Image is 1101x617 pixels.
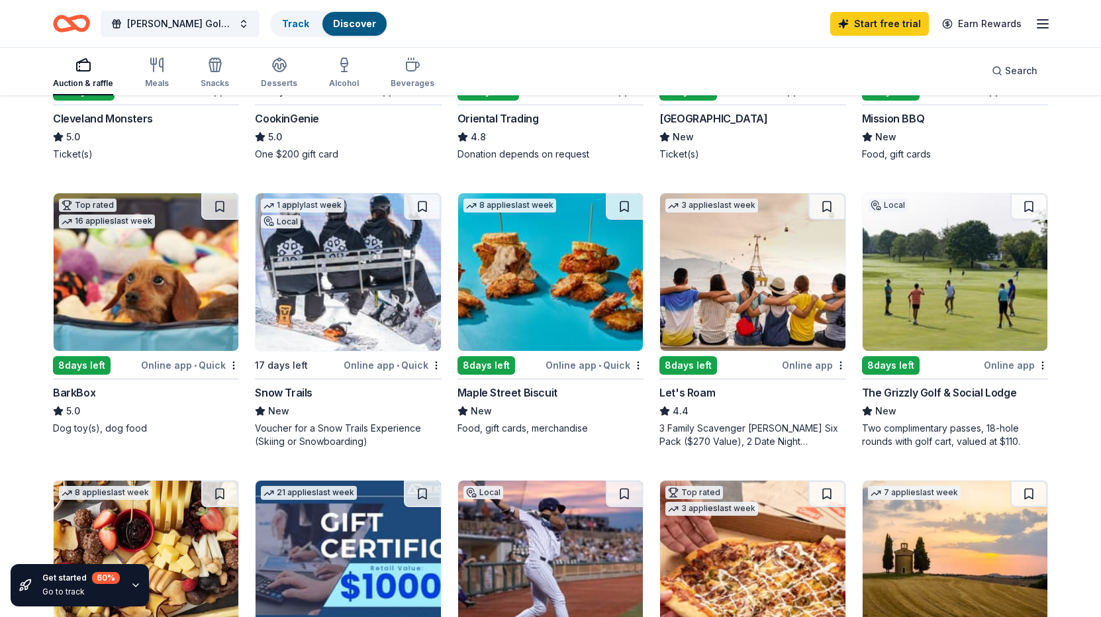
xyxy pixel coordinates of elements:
div: Auction & raffle [53,78,113,89]
div: 21 applies last week [261,486,357,500]
span: New [471,403,492,419]
span: • [1003,86,1006,97]
img: Image for Maple Street Biscuit [458,193,643,351]
button: [PERSON_NAME] Golf Outing [101,11,260,37]
button: Search [981,58,1048,84]
div: Ticket(s) [659,148,845,161]
div: 8 days left [862,356,920,375]
div: Let's Roam [659,385,715,401]
div: Snacks [201,78,229,89]
span: 5.0 [66,403,80,419]
a: Home [53,8,90,39]
button: Meals [145,52,169,95]
div: 8 applies last week [59,486,152,500]
div: Go to track [42,587,120,597]
div: Snow Trails [255,385,312,401]
div: 3 applies last week [665,502,758,516]
div: Top rated [59,199,117,212]
div: 8 applies last week [463,199,556,213]
div: One $200 gift card [255,148,441,161]
span: • [397,86,399,97]
button: Auction & raffle [53,52,113,95]
div: Get started [42,572,120,584]
span: 4.4 [673,403,689,419]
div: 3 applies last week [665,199,758,213]
div: Local [868,199,908,212]
div: 1 apply last week [261,199,344,213]
div: Two complimentary passes, 18-hole rounds with golf cart, valued at $110. [862,422,1048,448]
div: Ticket(s) [53,148,239,161]
div: Desserts [261,78,297,89]
div: Food, gift cards, merchandise [457,422,644,435]
div: Mission BBQ [862,111,925,126]
div: Online app [984,357,1048,373]
a: Start free trial [830,12,929,36]
a: Image for Let's Roam3 applieslast week8days leftOnline appLet's Roam4.43 Family Scavenger [PERSON... [659,193,845,448]
div: Voucher for a Snow Trails Experience (Skiing or Snowboarding) [255,422,441,448]
button: TrackDiscover [270,11,388,37]
div: Cleveland Monsters [53,111,153,126]
span: Search [1005,63,1037,79]
span: • [194,360,197,371]
div: 17 days left [255,357,308,373]
button: Beverages [391,52,434,95]
div: Online app Quick [546,357,644,373]
div: Maple Street Biscuit [457,385,557,401]
span: New [875,403,896,419]
div: The Grizzly Golf & Social Lodge [862,385,1017,401]
div: 7 applies last week [868,486,961,500]
img: Image for BarkBox [54,193,238,351]
div: 16 applies last week [59,214,155,228]
a: Earn Rewards [934,12,1029,36]
div: Online app Quick [141,357,239,373]
span: 5.0 [268,129,282,145]
div: 8 days left [659,356,717,375]
span: [PERSON_NAME] Golf Outing [127,16,233,32]
img: Image for The Grizzly Golf & Social Lodge [863,193,1047,351]
div: Beverages [391,78,434,89]
div: Alcohol [329,78,359,89]
div: Donation depends on request [457,148,644,161]
div: 60 % [92,572,120,584]
span: • [801,86,804,97]
span: New [673,129,694,145]
div: Meals [145,78,169,89]
span: 4.8 [471,129,486,145]
span: New [875,129,896,145]
button: Desserts [261,52,297,95]
span: • [598,360,601,371]
div: Local [261,215,301,228]
div: Oriental Trading [457,111,539,126]
div: Food, gift cards [862,148,1048,161]
span: • [397,360,399,371]
div: 8 days left [457,356,515,375]
button: Snacks [201,52,229,95]
div: Dog toy(s), dog food [53,422,239,435]
div: 8 days left [53,356,111,375]
a: Image for The Grizzly Golf & Social LodgeLocal8days leftOnline appThe Grizzly Golf & Social Lodge... [862,193,1048,448]
a: Image for Maple Street Biscuit8 applieslast week8days leftOnline app•QuickMaple Street BiscuitNew... [457,193,644,435]
div: 3 Family Scavenger [PERSON_NAME] Six Pack ($270 Value), 2 Date Night Scavenger [PERSON_NAME] Two ... [659,422,845,448]
span: 5.0 [66,129,80,145]
img: Image for Snow Trails [256,193,440,351]
div: Online app [782,357,846,373]
div: Local [463,486,503,499]
div: CookinGenie [255,111,319,126]
a: Image for Snow Trails1 applylast weekLocal17 days leftOnline app•QuickSnow TrailsNewVoucher for a... [255,193,441,448]
div: Top rated [665,486,723,499]
a: Discover [333,18,376,29]
a: Track [282,18,309,29]
div: BarkBox [53,385,95,401]
a: Image for BarkBoxTop rated16 applieslast week8days leftOnline app•QuickBarkBox5.0Dog toy(s), dog ... [53,193,239,435]
div: [GEOGRAPHIC_DATA] [659,111,767,126]
div: Online app Quick [344,357,442,373]
img: Image for Let's Roam [660,193,845,351]
button: Alcohol [329,52,359,95]
span: New [268,403,289,419]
